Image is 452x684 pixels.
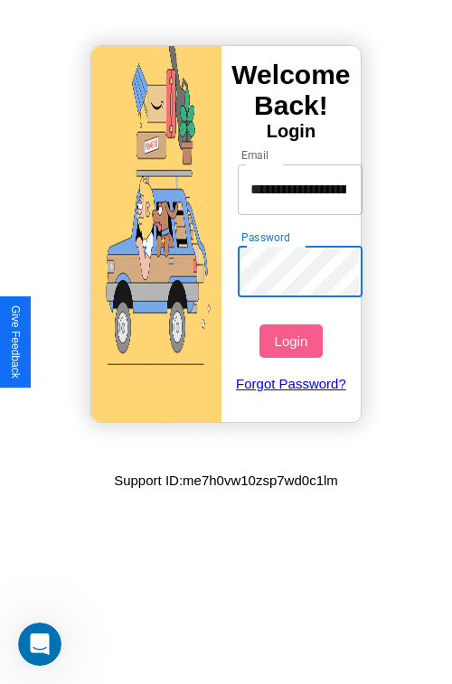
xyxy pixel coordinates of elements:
[241,147,269,163] label: Email
[221,121,361,142] h4: Login
[9,305,22,379] div: Give Feedback
[229,358,354,409] a: Forgot Password?
[18,623,61,666] iframe: Intercom live chat
[241,230,289,245] label: Password
[259,324,322,358] button: Login
[114,468,338,492] p: Support ID: me7h0vw10zsp7wd0c1lm
[91,46,221,422] img: gif
[221,60,361,121] h3: Welcome Back!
